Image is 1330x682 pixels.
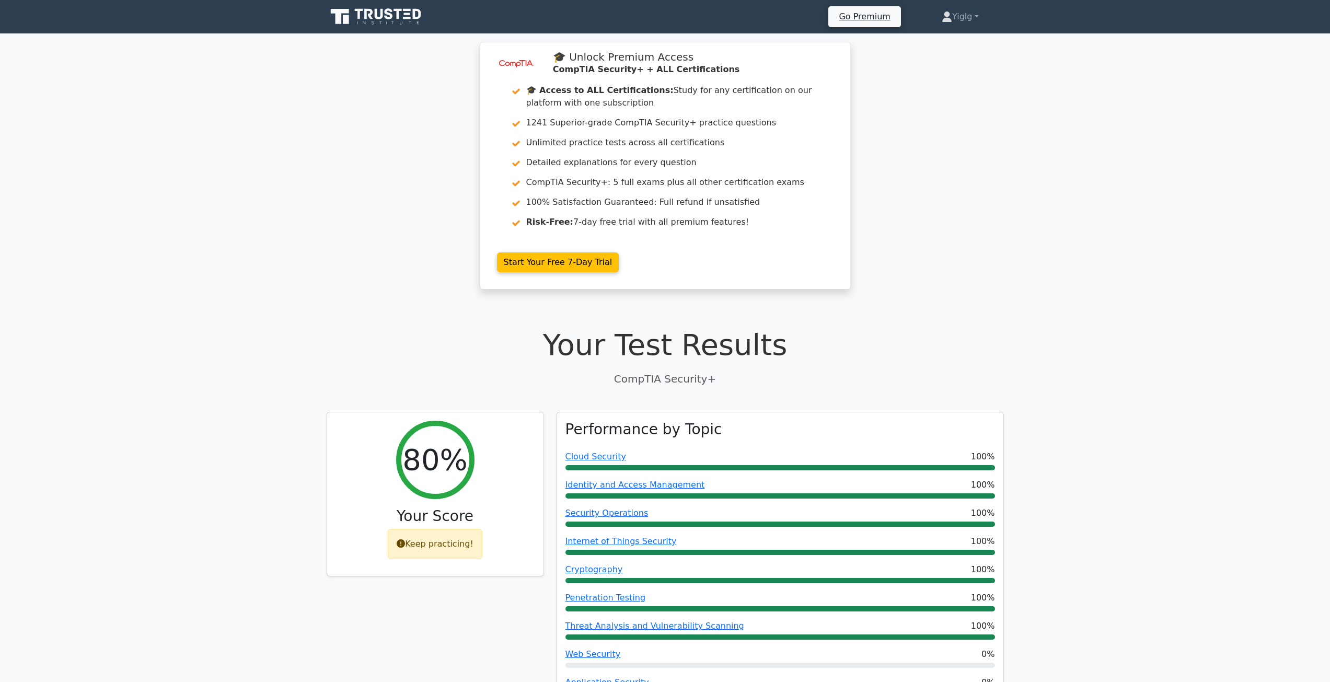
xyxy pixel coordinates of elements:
[917,6,1003,27] a: Yiglg
[565,421,722,438] h3: Performance by Topic
[402,442,467,477] h2: 80%
[971,450,995,463] span: 100%
[565,480,705,490] a: Identity and Access Management
[327,371,1004,387] p: CompTIA Security+
[971,507,995,519] span: 100%
[971,620,995,632] span: 100%
[832,9,896,24] a: Go Premium
[388,529,482,559] div: Keep practicing!
[981,648,994,661] span: 0%
[336,507,535,525] h3: Your Score
[971,563,995,576] span: 100%
[327,327,1004,362] h1: Your Test Results
[497,252,619,272] a: Start Your Free 7-Day Trial
[971,535,995,548] span: 100%
[565,508,649,518] a: Security Operations
[971,592,995,604] span: 100%
[565,452,627,461] a: Cloud Security
[565,536,677,546] a: Internet of Things Security
[971,479,995,491] span: 100%
[565,593,646,603] a: Penetration Testing
[565,621,744,631] a: Threat Analysis and Vulnerability Scanning
[565,564,623,574] a: Cryptography
[565,649,621,659] a: Web Security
